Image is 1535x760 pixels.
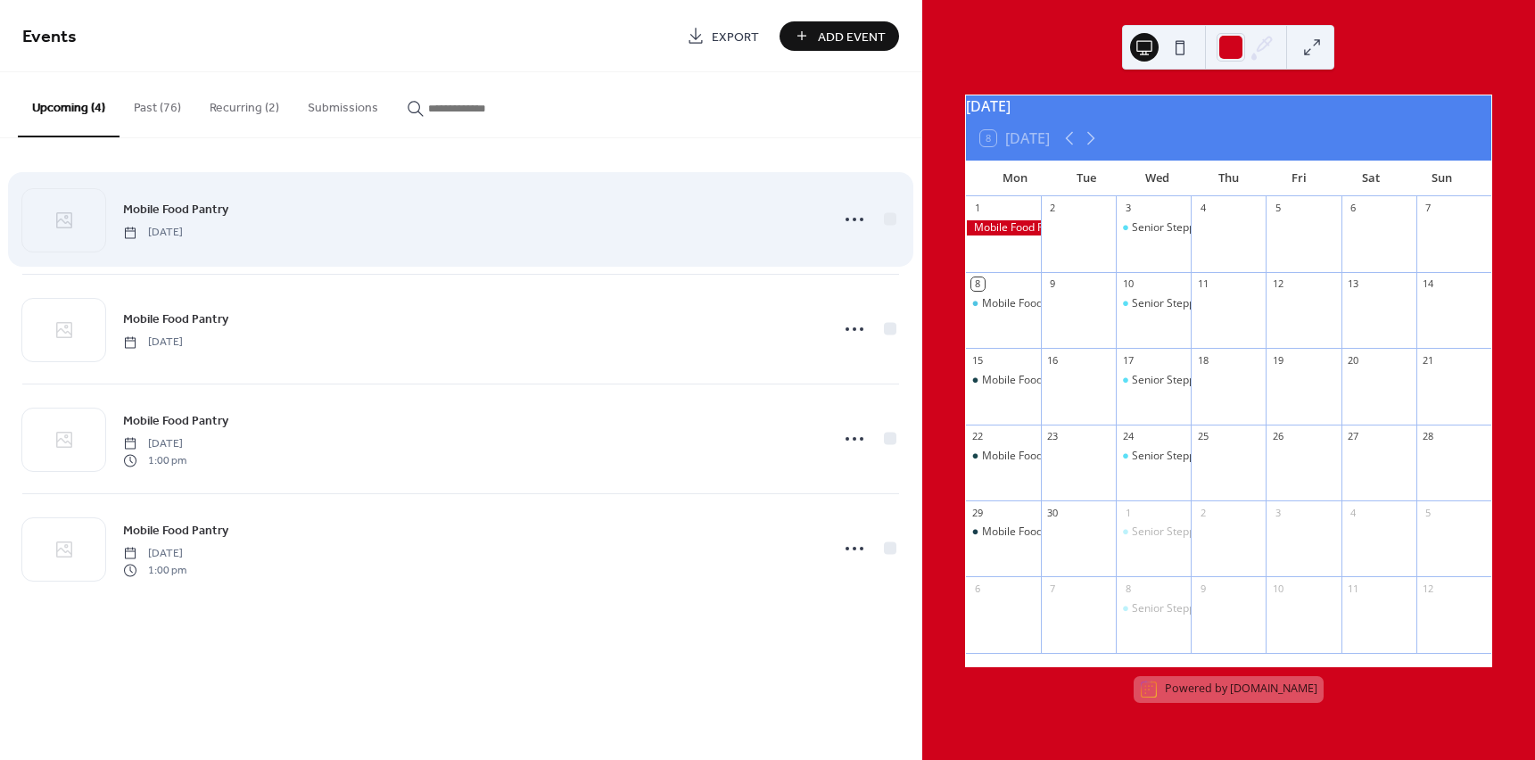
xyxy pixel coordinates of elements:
[1271,582,1284,595] div: 10
[1196,277,1209,291] div: 11
[1046,430,1060,443] div: 23
[123,199,228,219] a: Mobile Food Pantry
[123,201,228,219] span: Mobile Food Pantry
[1422,506,1435,519] div: 5
[1271,202,1284,215] div: 5
[971,430,985,443] div: 22
[123,436,186,452] span: [DATE]
[18,72,120,137] button: Upcoming (4)
[966,525,1041,540] div: Mobile Food Pantry
[966,449,1041,464] div: Mobile Food Pantry
[1422,202,1435,215] div: 7
[1121,353,1135,367] div: 17
[1132,220,1211,235] div: Senior Steppers
[971,202,985,215] div: 1
[1335,161,1407,196] div: Sat
[1121,506,1135,519] div: 1
[1132,601,1211,616] div: Senior Steppers
[1132,449,1211,464] div: Senior Steppers
[1422,353,1435,367] div: 21
[1116,449,1191,464] div: Senior Steppers
[1132,373,1211,388] div: Senior Steppers
[971,277,985,291] div: 8
[1271,277,1284,291] div: 12
[123,412,228,431] span: Mobile Food Pantry
[818,28,886,46] span: Add Event
[780,21,899,51] button: Add Event
[123,309,228,329] a: Mobile Food Pantry
[1046,353,1060,367] div: 16
[123,452,186,468] span: 1:00 pm
[1116,525,1191,540] div: Senior Steppers
[1046,202,1060,215] div: 2
[982,373,1077,388] div: Mobile Food Pantry
[123,520,228,541] a: Mobile Food Pantry
[123,410,228,431] a: Mobile Food Pantry
[123,335,183,351] span: [DATE]
[1116,373,1191,388] div: Senior Steppers
[1347,430,1360,443] div: 27
[123,522,228,541] span: Mobile Food Pantry
[1196,506,1209,519] div: 2
[673,21,772,51] a: Export
[1347,277,1360,291] div: 13
[1347,506,1360,519] div: 4
[1264,161,1335,196] div: Fri
[1422,277,1435,291] div: 14
[1347,353,1360,367] div: 20
[1271,353,1284,367] div: 19
[1121,202,1135,215] div: 3
[1165,682,1317,697] div: Powered by
[1116,601,1191,616] div: Senior Steppers
[1347,202,1360,215] div: 6
[1271,430,1284,443] div: 26
[1046,506,1060,519] div: 30
[195,72,293,136] button: Recurring (2)
[966,296,1041,311] div: Mobile Food Pantry
[1406,161,1477,196] div: Sun
[1196,582,1209,595] div: 9
[293,72,392,136] button: Submissions
[980,161,1052,196] div: Mon
[1132,296,1211,311] div: Senior Steppers
[1122,161,1193,196] div: Wed
[22,20,77,54] span: Events
[1193,161,1264,196] div: Thu
[1347,582,1360,595] div: 11
[1116,296,1191,311] div: Senior Steppers
[966,95,1491,117] div: [DATE]
[1196,202,1209,215] div: 4
[1051,161,1122,196] div: Tue
[971,353,985,367] div: 15
[982,525,1077,540] div: Mobile Food Pantry
[1116,220,1191,235] div: Senior Steppers
[982,296,1077,311] div: Mobile Food Pantry
[971,582,985,595] div: 6
[1046,277,1060,291] div: 9
[712,28,759,46] span: Export
[1196,430,1209,443] div: 25
[1121,582,1135,595] div: 8
[1230,682,1317,697] a: [DOMAIN_NAME]
[1271,506,1284,519] div: 3
[120,72,195,136] button: Past (76)
[1132,525,1211,540] div: Senior Steppers
[966,373,1041,388] div: Mobile Food Pantry
[1196,353,1209,367] div: 18
[982,449,1077,464] div: Mobile Food Pantry
[1422,430,1435,443] div: 28
[1121,430,1135,443] div: 24
[971,506,985,519] div: 29
[966,220,1041,235] div: Mobile Food Pantry - NO FOOD PASSOUT "HOLIDAY"
[123,225,183,241] span: [DATE]
[123,546,186,562] span: [DATE]
[1121,277,1135,291] div: 10
[1422,582,1435,595] div: 12
[123,562,186,578] span: 1:00 pm
[123,310,228,329] span: Mobile Food Pantry
[1046,582,1060,595] div: 7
